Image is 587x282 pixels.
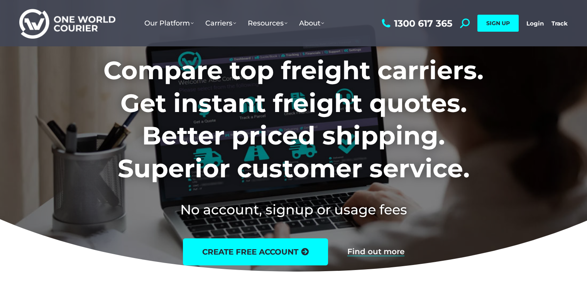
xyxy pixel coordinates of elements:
[139,11,200,35] a: Our Platform
[242,11,293,35] a: Resources
[486,20,510,27] span: SIGN UP
[144,19,194,27] span: Our Platform
[52,54,535,185] h1: Compare top freight carriers. Get instant freight quotes. Better priced shipping. Superior custom...
[526,20,544,27] a: Login
[200,11,242,35] a: Carriers
[248,19,288,27] span: Resources
[293,11,330,35] a: About
[183,238,328,265] a: create free account
[347,248,404,256] a: Find out more
[299,19,324,27] span: About
[205,19,236,27] span: Carriers
[551,20,568,27] a: Track
[380,19,452,28] a: 1300 617 365
[477,15,519,32] a: SIGN UP
[52,200,535,219] h2: No account, signup or usage fees
[19,8,115,39] img: One World Courier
